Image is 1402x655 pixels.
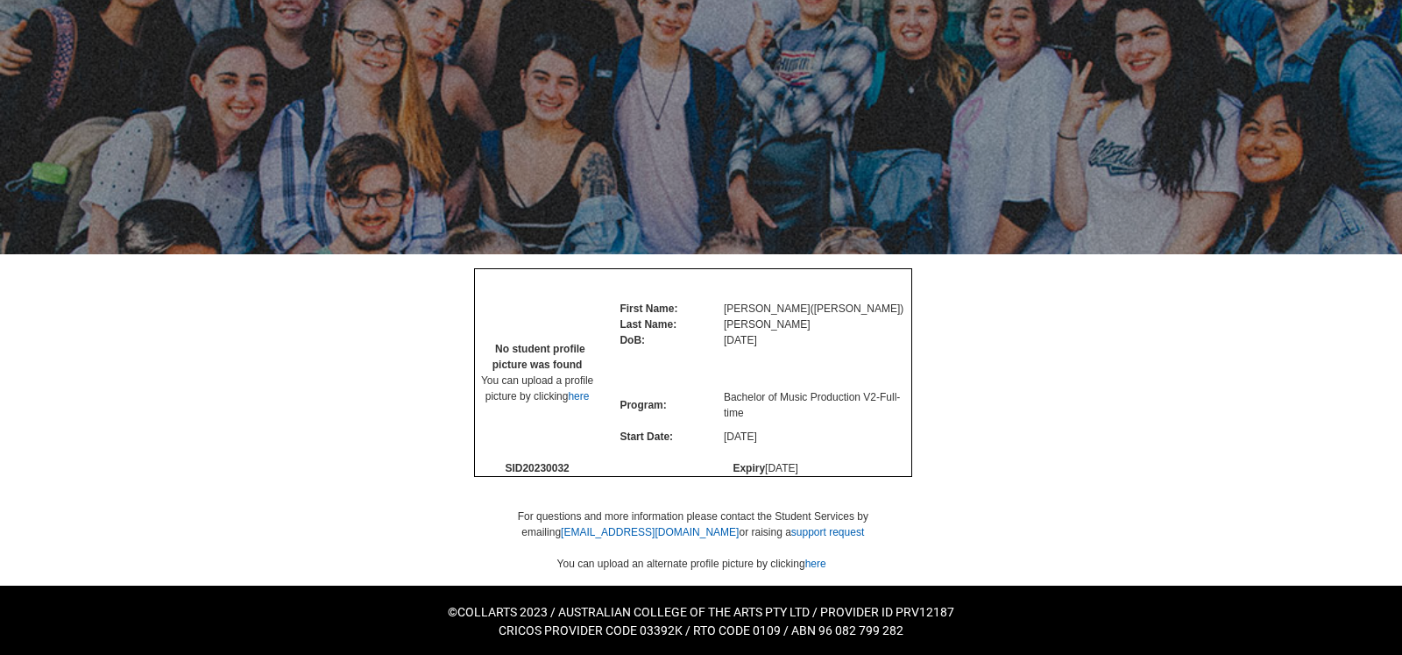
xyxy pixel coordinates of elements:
[805,558,826,570] a: here
[724,334,757,346] span: [DATE]
[492,343,585,371] span: No student profile picture was found
[568,390,589,402] a: here
[518,510,868,538] span: For questions and more information please contact the Student Services by emailing or raising a
[620,431,673,443] span: Start Date:
[724,431,757,443] span: [DATE]
[481,374,593,402] span: You can upload a profile picture by clicking
[620,318,676,331] span: Last Name:
[765,462,798,474] span: [DATE]
[791,526,864,538] a: support request
[561,526,739,538] a: [EMAIL_ADDRESS][DOMAIN_NAME]
[724,381,911,429] td: Bachelor of Music Production V2 - Full-time
[724,318,811,331] span: [PERSON_NAME]
[620,334,645,346] span: DoB:
[620,399,666,411] span: Program:
[733,462,765,474] span: Expiry
[620,303,677,315] span: First Name:
[557,558,826,570] span: You can upload an alternate profile picture by clicking
[505,462,569,474] span: SID 20230032
[724,303,903,315] span: [PERSON_NAME] ( [PERSON_NAME] )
